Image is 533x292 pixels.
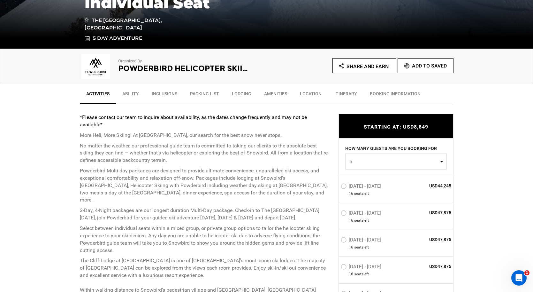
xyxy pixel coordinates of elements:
[225,87,258,103] a: Lodging
[363,87,427,103] a: BOOKING INFORMATION
[80,225,329,254] p: Select between individual seats within a mixed group, or private group options to tailor the heli...
[405,209,452,216] span: USD47,875
[349,217,353,223] span: 16
[349,158,438,164] span: 5
[80,54,112,79] img: 985da349de717f2825678fa82dde359e.png
[354,245,369,250] span: seat left
[349,272,353,277] span: 16
[118,64,249,73] h2: Powderbird Helicopter Skiing
[362,191,363,196] span: s
[511,270,527,286] iframe: Intercom live chat
[85,16,176,32] span: The [GEOGRAPHIC_DATA], [GEOGRAPHIC_DATA]
[349,191,353,196] span: 16
[184,87,225,103] a: Packing List
[405,182,452,189] span: USD44,245
[80,167,329,204] p: Powderbird Multi-day packages are designed to provide ultimate convenience, unparalleled ski acce...
[80,142,329,164] p: No matter the weather, our professional guide team is committed to taking our clients to the abso...
[118,58,249,64] p: Organized By
[354,272,369,277] span: seat left
[346,63,389,69] span: Share and Earn
[80,132,329,139] p: More Heli, More Skiing! At [GEOGRAPHIC_DATA], our search for the best snow never stops.
[345,153,447,169] button: 5
[328,87,363,103] a: Itinerary
[354,191,369,196] span: seat left
[349,245,353,250] span: 16
[405,236,452,243] span: USD47,875
[80,114,307,128] strong: *Please contact our team to inquire about availability, as the dates change frequently and may no...
[524,270,529,275] span: 1
[145,87,184,103] a: Inclusions
[341,210,383,217] label: [DATE] - [DATE]
[354,217,369,223] span: seat left
[405,263,452,270] span: USD47,875
[80,87,116,104] a: Activities
[80,207,329,222] p: 3-Day, 4-Night packages are our longest duration Multi-Day package. Check-in to The [GEOGRAPHIC_D...
[93,35,142,42] span: 5 Day Adventure
[362,272,363,277] span: s
[345,145,437,153] label: HOW MANY GUESTS ARE YOU BOOKING FOR
[341,237,383,245] label: [DATE] - [DATE]
[362,245,363,250] span: s
[364,124,428,130] span: STARTING AT: USD8,849
[362,217,363,223] span: s
[293,87,328,103] a: Location
[341,264,383,272] label: [DATE] - [DATE]
[258,87,293,103] a: Amenities
[116,87,145,103] a: Ability
[341,183,383,191] label: [DATE] - [DATE]
[412,63,447,69] span: Add To Saved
